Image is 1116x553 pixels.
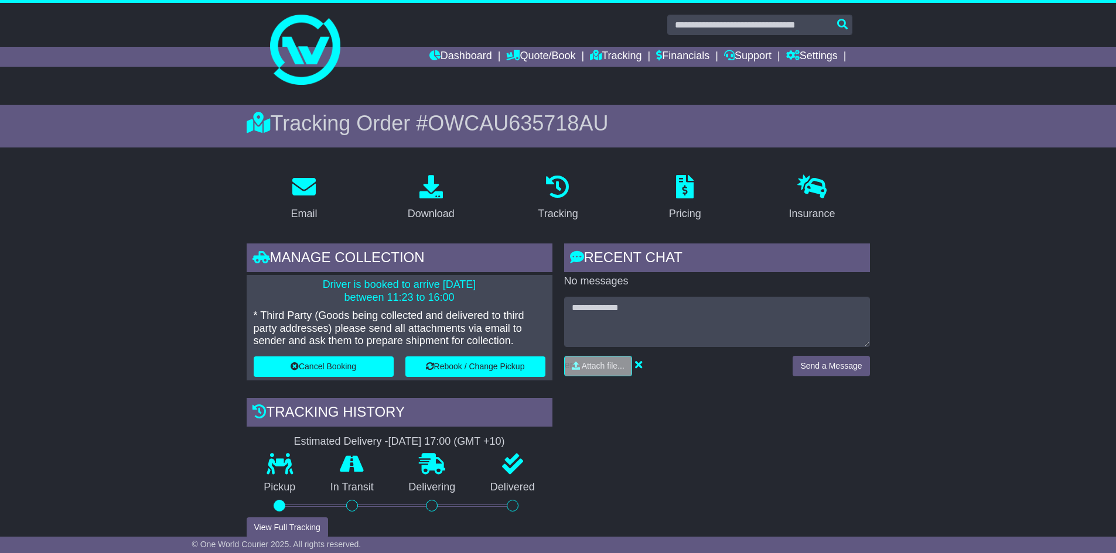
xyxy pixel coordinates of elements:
a: Tracking [590,47,641,67]
div: Download [408,206,455,222]
div: Tracking [538,206,578,222]
a: Support [724,47,772,67]
span: © One World Courier 2025. All rights reserved. [192,540,361,549]
p: Delivered [473,481,552,494]
p: In Transit [313,481,391,494]
a: Tracking [530,171,585,226]
a: Pricing [661,171,709,226]
div: Tracking Order # [247,111,870,136]
a: Dashboard [429,47,492,67]
a: Insurance [781,171,843,226]
a: Financials [656,47,709,67]
a: Download [400,171,462,226]
div: Pricing [669,206,701,222]
p: * Third Party (Goods being collected and delivered to third party addresses) please send all atta... [254,310,545,348]
button: Cancel Booking [254,356,394,377]
div: Email [291,206,317,222]
button: Send a Message [793,356,869,376]
div: Tracking history [247,398,552,430]
p: No messages [564,275,870,288]
div: RECENT CHAT [564,243,870,275]
p: Delivering [391,481,473,494]
a: Quote/Book [506,47,575,67]
p: Pickup [247,481,313,494]
div: [DATE] 17:00 (GMT +10) [388,435,505,448]
button: Rebook / Change Pickup [405,356,545,377]
a: Email [283,171,325,226]
div: Insurance [789,206,835,222]
span: OWCAU635718AU [428,111,608,135]
p: Driver is booked to arrive [DATE] between 11:23 to 16:00 [254,279,545,304]
a: Settings [786,47,838,67]
button: View Full Tracking [247,517,328,538]
div: Manage collection [247,243,552,275]
div: Estimated Delivery - [247,435,552,448]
